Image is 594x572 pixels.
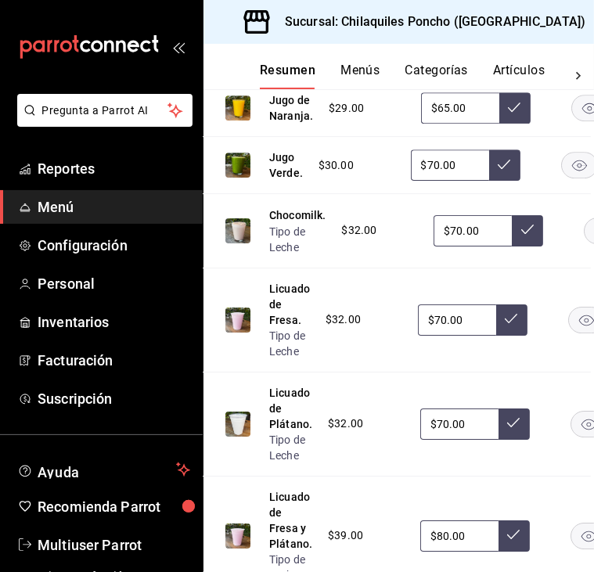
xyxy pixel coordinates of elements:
span: $39.00 [328,527,363,544]
img: Preview [225,523,250,549]
div: navigation tabs [260,63,563,89]
input: Sin ajuste [434,215,512,246]
span: Inventarios [38,311,190,333]
img: Preview [225,308,250,333]
span: Ayuda [38,460,170,479]
button: Tipo de Leche [269,224,326,255]
button: Artículos [493,63,545,89]
button: Pregunta a Parrot AI [17,94,193,127]
input: Sin ajuste [420,408,499,440]
span: Suscripción [38,388,190,409]
input: Sin ajuste [421,92,499,124]
span: Menú [38,196,190,218]
span: Facturación [38,350,190,371]
img: Preview [225,153,250,178]
span: $32.00 [328,416,363,432]
span: Recomienda Parrot [38,496,190,517]
span: $29.00 [329,100,364,117]
img: Preview [225,95,250,121]
button: Jugo Verde. [269,149,303,181]
input: Sin ajuste [411,149,489,181]
img: Preview [225,218,250,243]
button: Jugo de Naranja. [269,92,313,124]
button: Resumen [260,63,315,89]
button: Licuado de Plátano. [269,385,312,432]
input: Sin ajuste [418,304,496,336]
input: Sin ajuste [420,520,499,552]
span: Personal [38,273,190,294]
button: Chocomilk. [269,207,326,223]
span: $32.00 [326,311,361,328]
a: Pregunta a Parrot AI [11,113,193,130]
span: Configuración [38,235,190,256]
button: Tipo de Leche [269,328,310,359]
button: Tipo de Leche [269,432,312,463]
span: Multiuser Parrot [38,534,190,556]
span: $30.00 [319,157,354,174]
span: Reportes [38,158,190,179]
button: Licuado de Fresa y Plátano. [269,489,312,552]
img: Preview [225,412,250,437]
h3: Sucursal: Chilaquiles Poncho ([GEOGRAPHIC_DATA]) [272,13,585,31]
button: Licuado de Fresa. [269,281,310,328]
span: Pregunta a Parrot AI [42,103,168,119]
button: Categorías [405,63,469,89]
span: $32.00 [342,222,377,239]
button: Menús [340,63,380,89]
button: open_drawer_menu [172,41,185,53]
